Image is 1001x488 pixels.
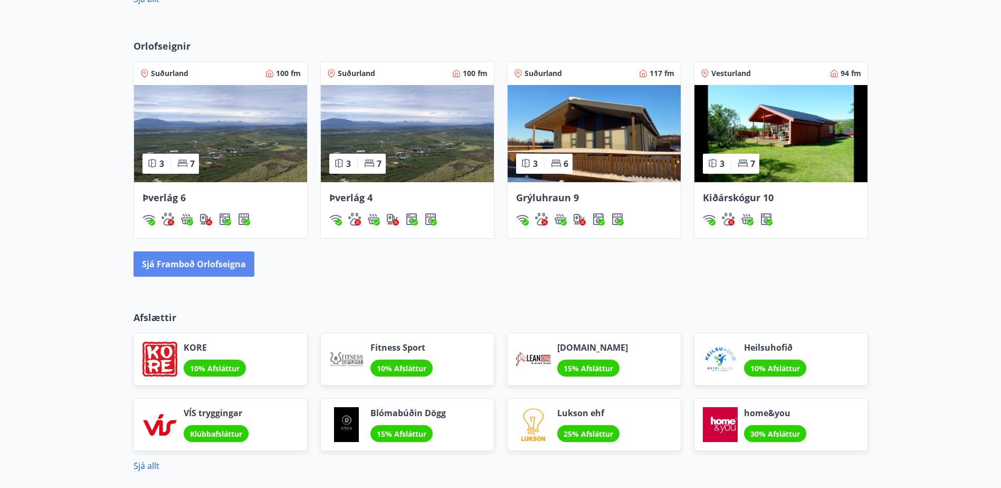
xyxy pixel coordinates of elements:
[377,158,382,170] span: 7
[184,342,246,353] span: KORE
[142,213,155,226] img: HJRyFFsYp6qjeUYhR4dAD8CaCEsnIFYZ05miwXoh.svg
[134,39,190,53] span: Orlofseignir
[744,342,806,353] span: Heilsuhofið
[377,363,426,373] span: 10% Afsláttur
[557,407,619,419] span: Lukson ehf
[516,191,579,204] span: Grýluhraun 9
[720,158,724,170] span: 3
[564,429,613,439] span: 25% Afsláttur
[338,68,375,79] span: Suðurland
[386,213,399,226] div: Hleðslustöð fyrir rafbíla
[180,213,193,226] img: h89QDIuHlAdpqTriuIvuEWkTH976fOgBEOOeu1mi.svg
[533,158,538,170] span: 3
[703,191,774,204] span: Kiðárskógur 10
[722,213,735,226] div: Gæludýr
[348,213,361,226] img: pxcaIm5dSOV3FS4whs1soiYWTwFQvksT25a9J10C.svg
[722,213,735,226] img: pxcaIm5dSOV3FS4whs1soiYWTwFQvksT25a9J10C.svg
[199,213,212,226] img: nH7E6Gw2rvWFb8XaSdRp44dhkQaj4PJkOoRYItBQ.svg
[367,213,380,226] img: h89QDIuHlAdpqTriuIvuEWkTH976fOgBEOOeu1mi.svg
[703,213,716,226] img: HJRyFFsYp6qjeUYhR4dAD8CaCEsnIFYZ05miwXoh.svg
[554,213,567,226] img: h89QDIuHlAdpqTriuIvuEWkTH976fOgBEOOeu1mi.svg
[424,213,437,226] img: hddCLTAnxqFUMr1fxmbGG8zWilo2syolR0f9UjPn.svg
[346,158,351,170] span: 3
[516,213,529,226] img: HJRyFFsYp6qjeUYhR4dAD8CaCEsnIFYZ05miwXoh.svg
[386,213,399,226] img: nH7E6Gw2rvWFb8XaSdRp44dhkQaj4PJkOoRYItBQ.svg
[841,68,861,79] span: 94 fm
[134,311,868,324] p: Afslættir
[760,213,773,226] img: Dl16BY4EX9PAW649lg1C3oBuIaAsR6QVDQBO2cTm.svg
[370,407,446,419] span: Blómabúðin Dögg
[237,213,250,226] img: hddCLTAnxqFUMr1fxmbGG8zWilo2syolR0f9UjPn.svg
[750,363,800,373] span: 10% Afsláttur
[405,213,418,226] div: Þvottavél
[190,363,240,373] span: 10% Afsláttur
[508,85,681,182] img: Paella dish
[557,342,628,353] span: [DOMAIN_NAME]
[161,213,174,226] div: Gæludýr
[134,85,307,182] img: Paella dish
[611,213,624,226] img: hddCLTAnxqFUMr1fxmbGG8zWilo2syolR0f9UjPn.svg
[329,191,373,204] span: Þverlág 4
[564,363,613,373] span: 15% Afsláttur
[564,158,568,170] span: 6
[142,191,186,204] span: Þverlág 6
[180,213,193,226] div: Heitur pottur
[611,213,624,226] div: Þurrkari
[142,213,155,226] div: Þráðlaust net
[535,213,548,226] img: pxcaIm5dSOV3FS4whs1soiYWTwFQvksT25a9J10C.svg
[134,251,254,277] button: Sjá framboð orlofseigna
[573,213,586,226] img: nH7E6Gw2rvWFb8XaSdRp44dhkQaj4PJkOoRYItBQ.svg
[694,85,867,182] img: Paella dish
[760,213,773,226] div: Þvottavél
[276,68,301,79] span: 100 fm
[237,213,250,226] div: Þurrkari
[424,213,437,226] div: Þurrkari
[377,429,426,439] span: 15% Afsláttur
[554,213,567,226] div: Heitur pottur
[329,213,342,226] img: HJRyFFsYp6qjeUYhR4dAD8CaCEsnIFYZ05miwXoh.svg
[199,213,212,226] div: Hleðslustöð fyrir rafbíla
[516,213,529,226] div: Þráðlaust net
[741,213,754,226] div: Heitur pottur
[744,407,806,419] span: home&you
[321,85,494,182] img: Paella dish
[184,407,249,419] span: VÍS tryggingar
[348,213,361,226] div: Gæludýr
[329,213,342,226] div: Þráðlaust net
[741,213,754,226] img: h89QDIuHlAdpqTriuIvuEWkTH976fOgBEOOeu1mi.svg
[370,342,433,353] span: Fitness Sport
[161,213,174,226] img: pxcaIm5dSOV3FS4whs1soiYWTwFQvksT25a9J10C.svg
[218,213,231,226] img: Dl16BY4EX9PAW649lg1C3oBuIaAsR6QVDQBO2cTm.svg
[711,68,751,79] span: Vesturland
[190,158,195,170] span: 7
[367,213,380,226] div: Heitur pottur
[650,68,674,79] span: 117 fm
[218,213,231,226] div: Þvottavél
[463,68,488,79] span: 100 fm
[592,213,605,226] div: Þvottavél
[750,429,800,439] span: 30% Afsláttur
[525,68,562,79] span: Suðurland
[405,213,418,226] img: Dl16BY4EX9PAW649lg1C3oBuIaAsR6QVDQBO2cTm.svg
[151,68,188,79] span: Suðurland
[159,158,164,170] span: 3
[134,460,159,472] a: Sjá allt
[573,213,586,226] div: Hleðslustöð fyrir rafbíla
[750,158,755,170] span: 7
[703,213,716,226] div: Þráðlaust net
[190,429,242,439] span: Klúbbafsláttur
[535,213,548,226] div: Gæludýr
[592,213,605,226] img: Dl16BY4EX9PAW649lg1C3oBuIaAsR6QVDQBO2cTm.svg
